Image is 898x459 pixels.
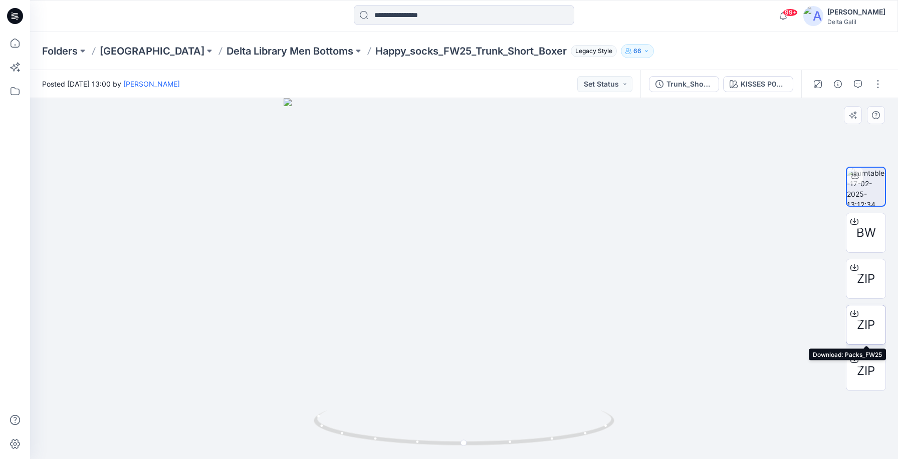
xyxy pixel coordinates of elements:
[847,168,885,206] img: turntable-17-02-2025-13:12:34
[830,76,846,92] button: Details
[827,18,885,26] div: Delta Galil
[571,45,617,57] span: Legacy Style
[857,270,875,288] span: ZIP
[633,46,641,57] p: 66
[723,76,793,92] button: KISSES P001526
[827,6,885,18] div: [PERSON_NAME]
[42,44,78,58] a: Folders
[856,224,876,242] span: BW
[621,44,654,58] button: 66
[783,9,798,17] span: 99+
[567,44,617,58] button: Legacy Style
[857,316,875,334] span: ZIP
[803,6,823,26] img: avatar
[857,362,875,380] span: ZIP
[123,80,180,88] a: [PERSON_NAME]
[227,44,353,58] a: Delta Library Men Bottoms
[42,79,180,89] span: Posted [DATE] 13:00 by
[649,76,719,92] button: Trunk_Short_Boxer_V6
[375,44,567,58] p: Happy_socks_FW25_Trunk_Short_Boxer
[741,79,787,90] div: KISSES P001526
[100,44,204,58] a: [GEOGRAPHIC_DATA]
[666,79,713,90] div: Trunk_Short_Boxer_V6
